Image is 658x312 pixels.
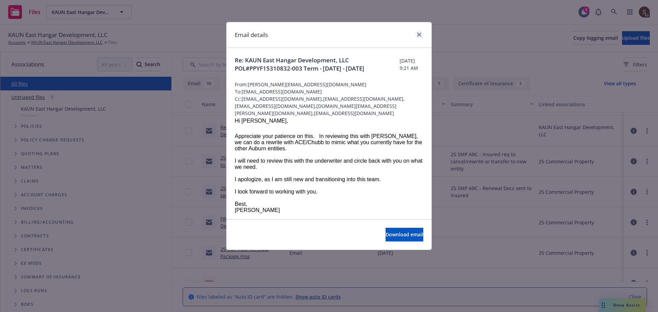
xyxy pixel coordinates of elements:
div: I apologize, as I am still new and transitioning into this team. [235,176,423,183]
a: close [415,30,423,39]
span: Download email [386,231,423,238]
div: [PERSON_NAME] [235,207,423,213]
div: I look forward to working with you. [235,189,423,195]
div: Appreciate your patience on this. In reviewing this with [PERSON_NAME], we can do a rewrite with ... [235,133,423,152]
span: Cc: [EMAIL_ADDRESS][DOMAIN_NAME],[EMAIL_ADDRESS][DOMAIN_NAME],[EMAIL_ADDRESS][DOMAIN_NAME],[DOMAI... [235,95,423,117]
div: Best, [235,201,423,207]
span: Re: KAUN East Hangar Development, LLC POL#PPYF15310832-003 Term - [DATE] - [DATE] [235,56,400,73]
span: [DATE] 9:21 AM [400,57,423,72]
div: I will need to review this with the underwriter and circle back with you on what we need. [235,158,423,170]
h1: Email details [235,30,268,39]
button: Download email [386,228,423,241]
div: Hi [PERSON_NAME], [235,117,423,125]
span: To: [EMAIL_ADDRESS][DOMAIN_NAME] [235,88,423,95]
span: From: [PERSON_NAME][EMAIL_ADDRESS][DOMAIN_NAME] [235,81,423,88]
